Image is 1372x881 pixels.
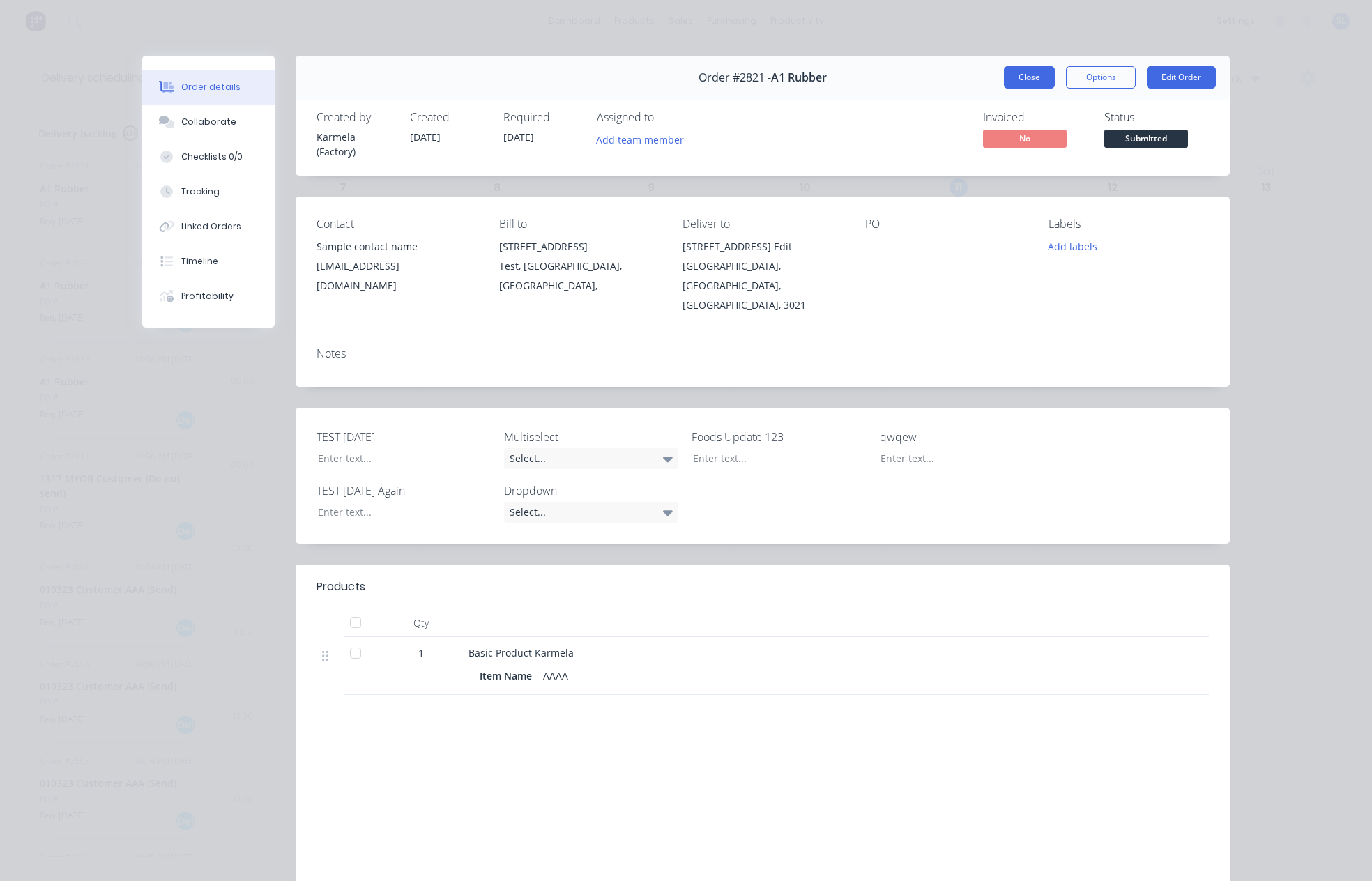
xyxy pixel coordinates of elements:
[538,666,574,686] div: AAAA
[142,139,275,174] button: Checklists 0/0
[499,256,660,296] div: Test, [GEOGRAPHIC_DATA], [GEOGRAPHIC_DATA],
[317,237,477,256] div: Sample contact name
[1147,66,1216,89] button: Edit Order
[317,579,365,595] div: Products
[1066,66,1136,89] button: Options
[181,151,243,163] div: Checklists 0/0
[503,111,580,124] div: Required
[468,646,574,659] span: Basic Product Karmela
[683,256,843,315] div: [GEOGRAPHIC_DATA], [GEOGRAPHIC_DATA], [GEOGRAPHIC_DATA], 3021
[880,429,1054,445] label: qwqew
[181,116,236,128] div: Collaborate
[699,71,771,84] span: Order #2821 -
[317,111,393,124] div: Created by
[589,130,692,148] button: Add team member
[418,645,424,660] span: 1
[499,237,660,256] div: [STREET_ADDRESS]
[983,111,1088,124] div: Invoiced
[683,237,843,315] div: [STREET_ADDRESS] Edit[GEOGRAPHIC_DATA], [GEOGRAPHIC_DATA], [GEOGRAPHIC_DATA], 3021
[181,255,218,268] div: Timeline
[1004,66,1055,89] button: Close
[504,448,678,469] div: Select...
[379,609,463,637] div: Qty
[181,290,234,302] div: Profitability
[499,237,660,296] div: [STREET_ADDRESS]Test, [GEOGRAPHIC_DATA], [GEOGRAPHIC_DATA],
[181,220,241,233] div: Linked Orders
[865,217,1026,231] div: PO
[771,71,827,84] span: A1 Rubber
[142,209,275,244] button: Linked Orders
[317,482,491,499] label: TEST [DATE] Again
[317,217,477,231] div: Contact
[597,130,692,148] button: Add team member
[504,482,678,499] label: Dropdown
[597,111,736,124] div: Assigned to
[1040,237,1104,256] button: Add labels
[983,130,1067,147] span: No
[142,279,275,314] button: Profitability
[1049,217,1209,231] div: Labels
[1104,130,1188,147] span: Submitted
[499,217,660,231] div: Bill to
[142,105,275,139] button: Collaborate
[142,174,275,209] button: Tracking
[317,347,1209,360] div: Notes
[142,70,275,105] button: Order details
[1104,111,1209,124] div: Status
[317,130,393,159] div: Karmela (Factory)
[504,429,678,445] label: Multiselect
[683,237,843,256] div: [STREET_ADDRESS] Edit
[181,81,241,93] div: Order details
[480,666,538,686] div: Item Name
[504,502,678,523] div: Select...
[317,237,477,296] div: Sample contact name[EMAIL_ADDRESS][DOMAIN_NAME]
[317,429,491,445] label: TEST [DATE]
[683,217,843,231] div: Deliver to
[410,111,487,124] div: Created
[142,244,275,279] button: Timeline
[317,256,477,296] div: [EMAIL_ADDRESS][DOMAIN_NAME]
[503,130,534,144] span: [DATE]
[181,185,220,198] div: Tracking
[1104,130,1188,151] button: Submitted
[692,429,866,445] label: Foods Update 123
[410,130,441,144] span: [DATE]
